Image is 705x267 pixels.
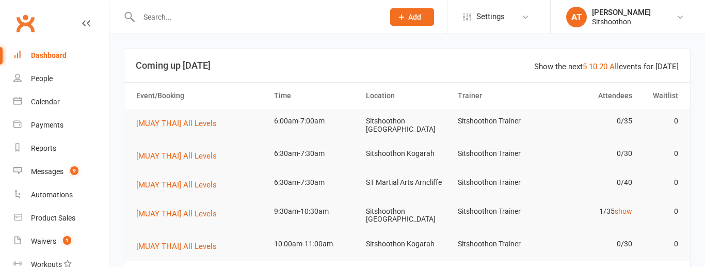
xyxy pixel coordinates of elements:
div: Automations [31,191,73,199]
td: 0 [637,109,683,133]
span: 1 [63,236,71,245]
td: 0 [637,170,683,195]
button: [MUAY THAI] All Levels [136,150,224,162]
a: 10 [589,62,597,71]
td: 10:00am-11:00am [269,232,361,256]
td: ST Martial Arts Arncliffe [361,170,453,195]
a: Product Sales [13,207,109,230]
div: [PERSON_NAME] [592,8,651,17]
div: Waivers [31,237,56,245]
div: AT [566,7,587,27]
div: Dashboard [31,51,67,59]
td: Sitshoothon Trainer [453,232,545,256]
a: show [615,207,632,215]
a: Messages 9 [13,160,109,183]
th: Trainer [453,83,545,109]
div: Show the next events for [DATE] [534,60,679,73]
a: 20 [599,62,607,71]
td: Sitshoothon Trainer [453,142,545,166]
td: 6:30am-7:30am [269,170,361,195]
td: 0/30 [545,142,637,166]
button: [MUAY THAI] All Levels [136,240,224,253]
td: 6:00am-7:00am [269,109,361,133]
th: Time [269,83,361,109]
div: People [31,74,53,83]
td: Sitshoothon Trainer [453,109,545,133]
a: Calendar [13,90,109,114]
div: Payments [31,121,63,129]
a: Dashboard [13,44,109,67]
td: Sitshoothon [GEOGRAPHIC_DATA] [361,109,453,142]
a: Clubworx [12,10,38,36]
td: Sitshoothon Trainer [453,170,545,195]
div: Product Sales [31,214,75,222]
a: All [610,62,619,71]
span: [MUAY THAI] All Levels [136,209,217,218]
td: 0/35 [545,109,637,133]
span: [MUAY THAI] All Levels [136,180,217,190]
td: Sitshoothon Kogarah [361,232,453,256]
td: 0/30 [545,232,637,256]
span: [MUAY THAI] All Levels [136,119,217,128]
a: People [13,67,109,90]
button: [MUAY THAI] All Levels [136,117,224,130]
input: Search... [136,10,377,24]
div: Sitshoothon [592,17,651,26]
td: 0 [637,232,683,256]
th: Attendees [545,83,637,109]
td: Sitshoothon [GEOGRAPHIC_DATA] [361,199,453,232]
td: Sitshoothon Kogarah [361,142,453,166]
td: Sitshoothon Trainer [453,199,545,224]
div: Reports [31,144,56,152]
span: 9 [70,166,78,175]
span: [MUAY THAI] All Levels [136,151,217,161]
button: [MUAY THAI] All Levels [136,179,224,191]
button: [MUAY THAI] All Levels [136,208,224,220]
a: Automations [13,183,109,207]
button: Add [390,8,434,26]
a: Reports [13,137,109,160]
th: Waitlist [637,83,683,109]
th: Location [361,83,453,109]
div: Messages [31,167,63,176]
th: Event/Booking [132,83,269,109]
td: 0 [637,142,683,166]
td: 1/35 [545,199,637,224]
div: Calendar [31,98,60,106]
span: Settings [476,5,505,28]
h3: Coming up [DATE] [136,60,679,71]
a: Payments [13,114,109,137]
span: Add [408,13,421,21]
a: 5 [583,62,587,71]
td: 0/40 [545,170,637,195]
td: 6:30am-7:30am [269,142,361,166]
td: 0 [637,199,683,224]
td: 9:30am-10:30am [269,199,361,224]
a: Waivers 1 [13,230,109,253]
span: [MUAY THAI] All Levels [136,242,217,251]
